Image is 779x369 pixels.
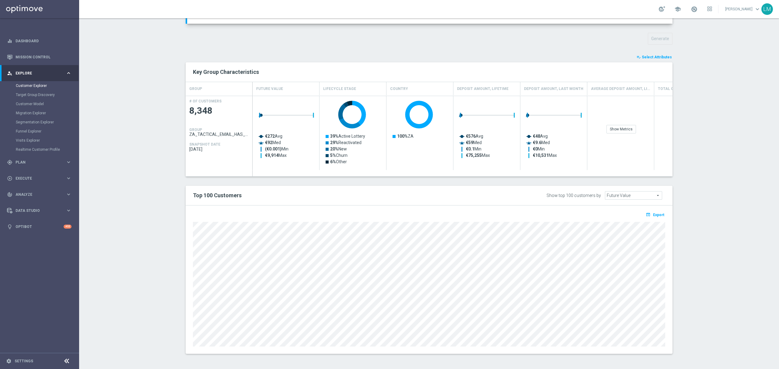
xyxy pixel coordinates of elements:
button: person_search Explore keyboard_arrow_right [7,71,72,76]
i: keyboard_arrow_right [66,175,72,181]
div: Plan [7,160,66,165]
h4: Lifecycle Stage [323,84,356,94]
tspan: €59 [466,140,473,145]
tspan: €576 [466,134,476,139]
button: Generate [648,33,672,45]
tspan: 5% [330,153,336,158]
h4: SNAPSHOT DATE [189,142,220,147]
span: Export [653,213,664,217]
tspan: 100% [397,134,408,139]
a: Target Group Discovery [16,92,63,97]
span: Data Studio [16,209,66,212]
text: Min [466,147,481,151]
h4: Total GGR, Lifetime [658,84,697,94]
text: Other [330,159,347,164]
button: play_circle_outline Execute keyboard_arrow_right [7,176,72,181]
div: Target Group Discovery [16,90,79,99]
text: Avg [533,134,548,139]
i: keyboard_arrow_right [66,191,72,197]
div: Press SPACE to select this row. [186,96,253,170]
text: Max [533,153,557,158]
tspan: €48 [533,134,540,139]
i: settings [6,358,12,364]
div: Mission Control [7,55,72,60]
span: Explore [16,71,66,75]
a: Dashboard [16,33,72,49]
text: ZA [397,134,414,139]
div: Show Metrics [606,125,636,133]
text: Med [265,140,281,145]
i: keyboard_arrow_right [66,208,72,213]
tspan: €75,255 [466,153,482,158]
i: play_circle_outline [7,176,12,181]
a: Customer Model [16,102,63,106]
span: 2025-08-26 [189,147,249,152]
i: person_search [7,71,12,76]
a: Customer Explorer [16,83,63,88]
button: gps_fixed Plan keyboard_arrow_right [7,160,72,165]
tspan: 29% [330,140,338,145]
h4: Deposit Amount, Last Month [524,84,583,94]
h4: Country [390,84,408,94]
tspan: 6% [330,159,336,164]
h2: Key Group Characteristics [193,68,665,76]
i: gps_fixed [7,160,12,165]
text: Med [533,140,550,145]
i: keyboard_arrow_right [66,159,72,165]
div: Mission Control [7,49,72,65]
span: school [674,6,681,12]
text: New [330,147,347,151]
h4: Future Value [256,84,283,94]
text: Min [265,147,288,152]
i: track_changes [7,192,12,197]
i: equalizer [7,38,12,44]
div: Show top 100 customers by [547,193,601,198]
tspan: €92 [265,140,272,145]
tspan: €9.6 [533,140,541,145]
div: Visits Explorer [16,136,79,145]
text: Max [466,153,490,158]
h4: Average Deposit Amount, Lifetime [591,84,650,94]
div: LM [761,3,773,15]
text: Avg [466,134,483,139]
i: open_in_browser [646,212,652,217]
span: ZA_TACTICAL_EMAIL_HAS_PLAYED_GAMES_LAST_30_DAYS [189,132,249,137]
i: playlist_add_check [637,55,641,59]
a: Realtime Customer Profile [16,147,63,152]
span: Analyze [16,193,66,196]
button: Data Studio keyboard_arrow_right [7,208,72,213]
h2: Top 100 Customers [193,192,465,199]
div: Realtime Customer Profile [16,145,79,154]
text: Min [533,147,545,151]
a: Segmentation Explorer [16,120,63,125]
button: track_changes Analyze keyboard_arrow_right [7,192,72,197]
tspan: €10,531 [533,153,549,158]
div: Segmentation Explorer [16,118,79,127]
a: Funnel Explorer [16,129,63,134]
div: Data Studio [7,208,66,213]
text: Active Lottery [330,134,365,139]
div: Customer Explorer [16,81,79,90]
div: Customer Model [16,99,79,109]
text: Churn [330,153,348,158]
div: Analyze [7,192,66,197]
text: Avg [265,134,282,139]
button: equalizer Dashboard [7,39,72,43]
span: keyboard_arrow_down [754,6,761,12]
tspan: €0.1 [466,147,474,151]
div: Funnel Explorer [16,127,79,136]
h4: Deposit Amount, Lifetime [457,84,508,94]
tspan: €0 [533,147,538,151]
button: lightbulb Optibot +10 [7,224,72,229]
h4: GROUP [189,128,202,132]
h4: GROUP [189,84,202,94]
tspan: 39% [330,134,338,139]
tspan: €9,914 [265,153,279,158]
text: Reactivated [330,140,362,145]
tspan: (€0.001) [265,147,281,152]
span: 8,348 [189,105,249,117]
